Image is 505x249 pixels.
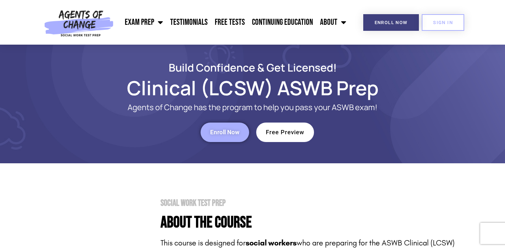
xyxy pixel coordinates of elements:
h4: About the Course [161,215,455,231]
a: Enroll Now [201,123,249,142]
a: Testimonials [167,13,211,31]
span: Enroll Now [375,20,408,25]
span: Free Preview [266,129,304,135]
a: Continuing Education [248,13,316,31]
p: Agents of Change has the program to help you pass your ASWB exam! [79,103,426,112]
span: Enroll Now [210,129,240,135]
a: Free Preview [256,123,314,142]
a: About [316,13,350,31]
h1: Clinical (LCSW) ASWB Prep [51,80,455,96]
a: Enroll Now [363,14,419,31]
h2: Build Confidence & Get Licensed! [51,62,455,73]
span: SIGN IN [433,20,453,25]
strong: social workers [246,238,297,248]
h2: Social Work Test Prep [161,199,455,208]
a: SIGN IN [422,14,464,31]
a: Free Tests [211,13,248,31]
a: Exam Prep [121,13,167,31]
nav: Menu [117,13,350,31]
